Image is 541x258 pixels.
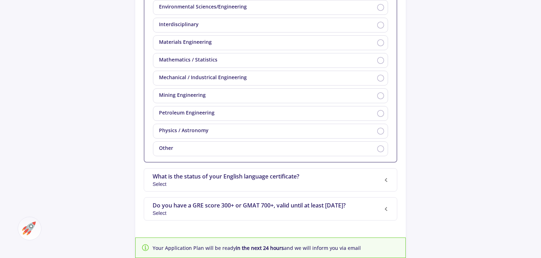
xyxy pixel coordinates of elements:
mat-expansion-panel-header: Do you have a GRE score 300+ or GMAT 700+, valid until at least [DATE]?Select [144,200,397,217]
span: Mechanical / Industrical Engineering [159,74,247,81]
span: Other [159,145,173,151]
span: Your Application Plan will be ready and we will inform you via email [153,244,361,252]
span: Petroleum Engineering [159,109,215,116]
span: Physics / Astronomy [159,127,209,134]
span: Do you have a GRE score 300+ or GMAT 700+, valid until at least [DATE]? [153,201,346,210]
span: Mining Engineering [159,92,206,98]
span: Materials Engineering [159,39,212,45]
span: Select [153,210,346,217]
b: in the next 24 hours [236,245,284,251]
span: Select [153,181,299,188]
img: ac-market [22,222,36,235]
span: Interdisciplinary [159,21,199,28]
span: What is the status of your English language certificate? [153,172,299,181]
span: Environmental Sciences/Engineering [159,3,247,10]
mat-expansion-panel-header: What is the status of your English language certificate?Select [144,171,397,188]
span: Mathematics / Statistics [159,56,217,63]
